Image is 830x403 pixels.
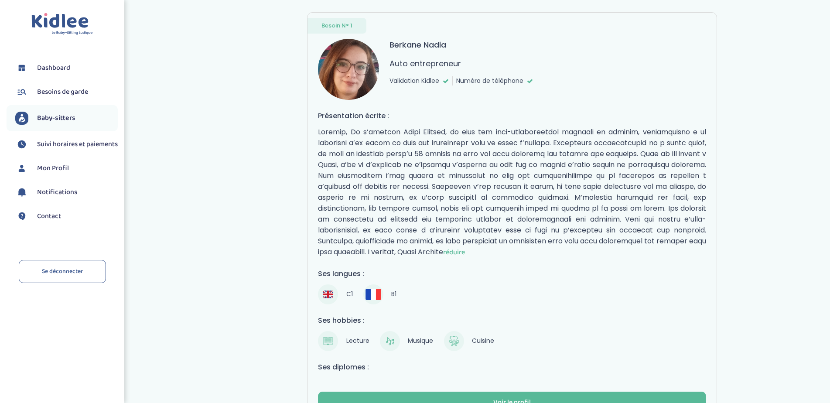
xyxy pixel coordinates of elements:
[37,187,77,198] span: Notifications
[323,289,333,300] img: Anglais
[318,268,706,279] h4: Ses langues :
[15,61,28,75] img: dashboard.svg
[37,211,61,222] span: Contact
[15,210,28,223] img: contact.svg
[31,13,93,35] img: logo.svg
[37,163,69,174] span: Mon Profil
[468,335,498,347] span: Cuisine
[15,162,118,175] a: Mon Profil
[37,113,75,123] span: Baby-sitters
[15,162,28,175] img: profil.svg
[365,289,381,300] img: Français
[318,126,706,258] p: Loremip, Do s’ametcon Adipi Elitsed, do eius tem inci-utlaboreetdol magnaali en adminim, veniamqu...
[37,139,118,150] span: Suivi horaires et paiements
[321,21,352,30] span: Besoin N° 1
[37,63,70,73] span: Dashboard
[342,335,373,347] span: Lecture
[15,210,118,223] a: Contact
[15,112,118,125] a: Baby-sitters
[19,260,106,283] a: Se déconnecter
[404,335,437,347] span: Musique
[15,186,118,199] a: Notifications
[318,39,379,100] img: avatar
[389,76,439,85] span: Validation Kidlee
[15,186,28,199] img: notification.svg
[37,87,88,97] span: Besoins de garde
[318,315,706,326] h4: Ses hobbies :
[443,247,465,258] span: réduire
[15,112,28,125] img: babysitters.svg
[318,110,706,121] h4: Présentation écrite :
[389,58,461,69] p: Auto entrepreneur
[456,76,523,85] span: Numéro de téléphone
[15,138,118,151] a: Suivi horaires et paiements
[318,362,706,372] h4: Ses diplomes :
[342,288,356,301] span: C1
[15,61,118,75] a: Dashboard
[15,85,118,99] a: Besoins de garde
[15,85,28,99] img: besoin.svg
[389,39,446,51] h3: Berkane Nadia
[388,288,400,301] span: B1
[15,138,28,151] img: suivihoraire.svg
